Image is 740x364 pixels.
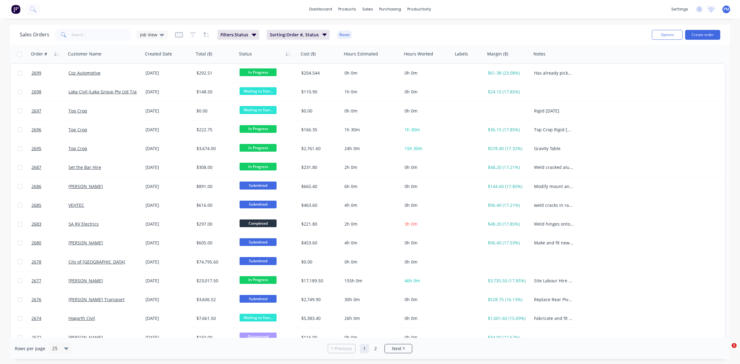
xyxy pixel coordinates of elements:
div: products [335,5,359,14]
div: [DATE] [146,164,191,170]
div: 0h 0m [344,259,397,265]
a: 2672 [31,328,68,347]
div: $34.00 (22.67%) [488,334,527,341]
div: sales [359,5,376,14]
a: [PERSON_NAME] [68,334,103,340]
div: [DATE] [146,334,191,341]
a: Previous page [328,346,355,352]
div: $292.51 [196,70,233,76]
span: 2698 [31,89,41,95]
button: Sorting:Order #, Status [267,30,330,40]
ul: Pagination [325,344,415,353]
span: 0h 0m [405,240,417,246]
div: $616.00 [196,202,233,208]
div: productivity [404,5,434,14]
span: Next [392,346,401,352]
a: Page 2 [371,344,380,353]
div: $0.00 [301,259,338,265]
img: Factory [11,5,20,14]
div: 1h 0m [344,89,397,95]
div: $61.38 (23.08%) [488,70,527,76]
div: [DATE] [146,108,191,114]
a: 2680 [31,234,68,252]
div: 30h 0m [344,297,397,303]
div: 6h 0m [344,183,397,190]
span: Rows per page [15,346,45,352]
div: $48.20 (17.85%) [488,221,527,227]
span: Submitted [240,257,277,265]
div: $2,749.90 [301,297,338,303]
iframe: Intercom live chat [719,343,734,358]
div: $166.35 [301,127,338,133]
a: 2677 [31,272,68,290]
div: 1h 30m [344,127,397,133]
span: Completed [240,219,277,227]
div: [DATE] [146,221,191,227]
span: 2686 [31,183,41,190]
div: Weld hinges onto gate post, fabricate plates to bolt to gate as drawing [534,221,574,227]
div: 155h 0m [344,278,397,284]
span: In Progress [240,163,277,170]
span: PM [724,6,729,12]
div: Rigid [DATE] [534,108,574,114]
div: $297.00 [196,221,233,227]
div: $116.00 [301,334,338,341]
a: 2699 [31,64,68,82]
span: 2683 [31,221,41,227]
div: [DATE] [146,259,191,265]
div: weld cracks in ramps on beaver tail trailer [534,202,574,208]
div: $74,795.60 [196,259,233,265]
div: Labels [455,51,468,57]
div: Customer Name [68,51,101,57]
div: Order # [31,51,47,57]
div: $453.60 [301,240,338,246]
div: $23,017.50 [196,278,233,284]
a: Next page [385,346,412,352]
div: 24h 0m [344,145,397,152]
div: $0.00 [301,108,338,114]
div: $7,661.50 [196,315,233,321]
span: 0h 0m [405,89,417,95]
div: [DATE] [146,297,191,303]
div: $222.75 [196,127,233,133]
div: $3,674.00 [196,145,233,152]
div: 0h 0m [344,108,397,114]
a: Page 1 is your current page [360,344,369,353]
div: $17,189.50 [301,278,338,284]
div: [DATE] [146,278,191,284]
div: $3,735.50 (17.85%) [488,278,527,284]
a: Laka Civil (Laka Group Pty Ltd T/as) [68,89,140,95]
span: 2676 [31,297,41,303]
div: Total ($) [196,51,212,57]
div: Created Date [145,51,172,57]
div: Hours Worked [404,51,433,57]
span: 1 [732,343,737,348]
a: 2676 [31,290,68,309]
span: Filters: Status [220,32,248,38]
div: $665.40 [301,183,338,190]
button: Create order [685,30,720,40]
span: 2678 [31,259,41,265]
div: $463.60 [301,202,338,208]
div: $96.40 (17.53%) [488,240,527,246]
a: 2683 [31,215,68,233]
span: 2674 [31,315,41,321]
div: $144.60 (17.85%) [488,183,527,190]
div: Gravity Table [534,145,574,152]
div: [DATE] [146,127,191,133]
a: [PERSON_NAME] [68,183,103,189]
div: $0.00 [196,108,233,114]
a: 2697 [31,102,68,120]
a: [PERSON_NAME] [68,240,103,246]
input: Search... [72,29,132,41]
span: 2680 [31,240,41,246]
div: Make and fit new mount to attach cage frame to canopy racks on landcruiser ute [534,240,574,246]
span: Job View [140,31,157,38]
a: 2695 [31,139,68,158]
span: Submitted [240,238,277,246]
a: Top Crop [68,108,87,114]
span: 3h 0m [405,221,417,227]
div: 4h 0m [344,240,397,246]
div: $96.40 (17.21%) [488,202,527,208]
div: [DATE] [146,70,191,76]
